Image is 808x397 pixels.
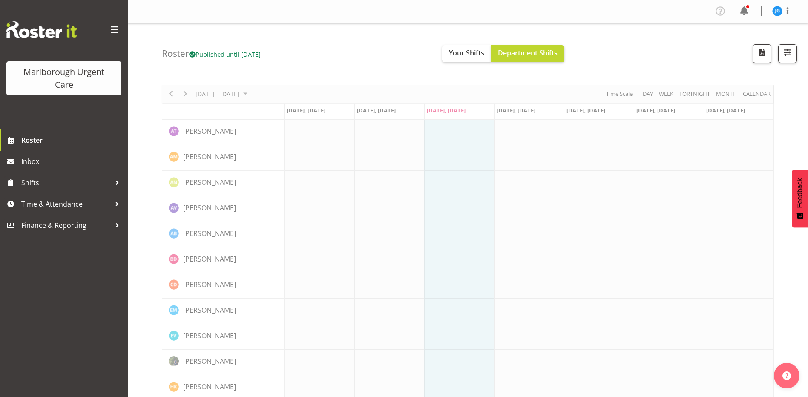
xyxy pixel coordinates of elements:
[796,178,804,208] span: Feedback
[778,44,797,63] button: Filter Shifts
[21,134,124,147] span: Roster
[491,45,564,62] button: Department Shifts
[21,198,111,210] span: Time & Attendance
[21,176,111,189] span: Shifts
[792,170,808,227] button: Feedback - Show survey
[21,155,124,168] span: Inbox
[753,44,771,63] button: Download a PDF of the roster according to the set date range.
[449,48,484,58] span: Your Shifts
[772,6,782,16] img: josephine-godinez11850.jpg
[21,219,111,232] span: Finance & Reporting
[782,371,791,380] img: help-xxl-2.png
[498,48,558,58] span: Department Shifts
[162,49,261,58] h4: Roster
[442,45,491,62] button: Your Shifts
[6,21,77,38] img: Rosterit website logo
[189,50,261,58] span: Published until [DATE]
[15,66,113,91] div: Marlborough Urgent Care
